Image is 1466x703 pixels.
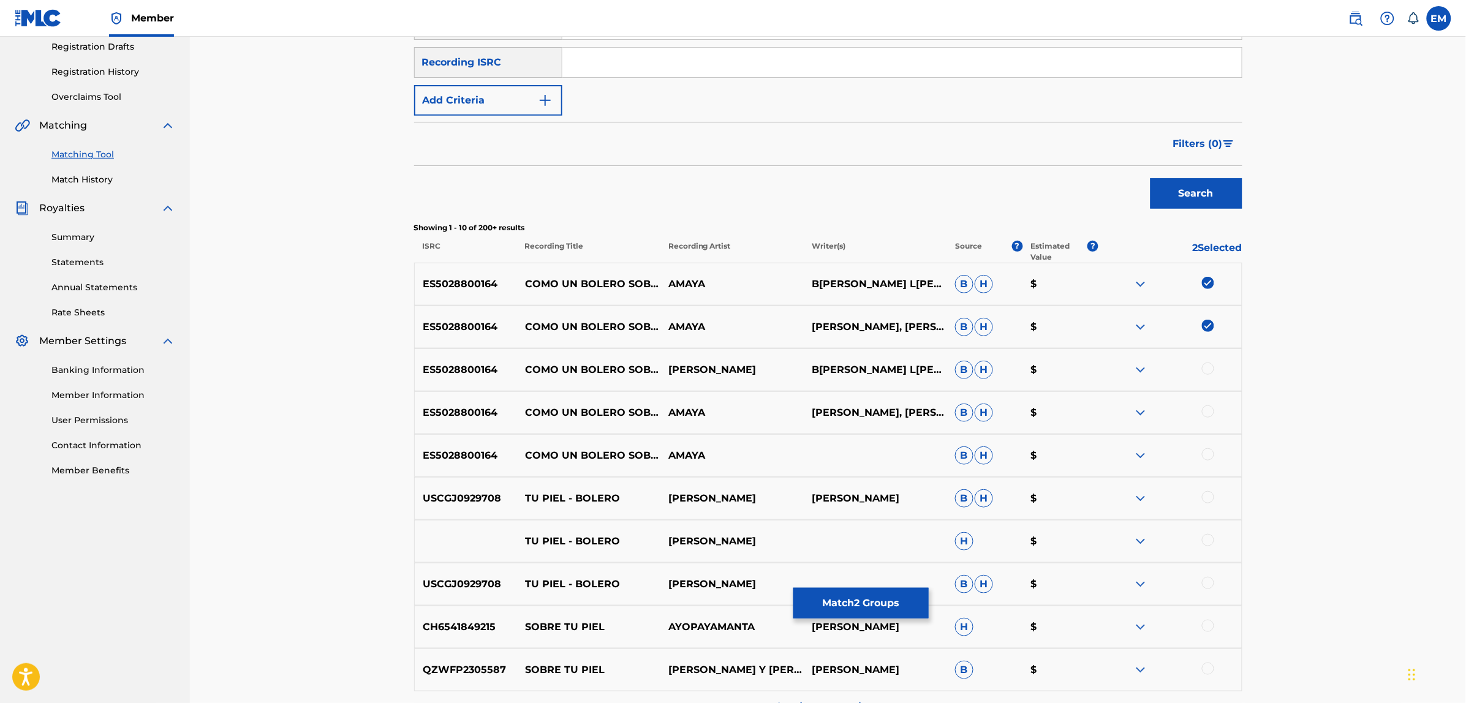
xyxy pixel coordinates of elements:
[955,361,973,379] span: B
[517,620,660,634] p: SOBRE TU PIEL
[660,577,804,592] p: [PERSON_NAME]
[955,275,973,293] span: B
[660,363,804,377] p: [PERSON_NAME]
[415,363,518,377] p: ES5028800164
[1022,277,1098,291] p: $
[51,281,175,294] a: Annual Statements
[415,491,518,506] p: USCGJ0929708
[161,118,175,133] img: expand
[415,620,518,634] p: CH6541849215
[1133,448,1148,463] img: expand
[517,534,660,549] p: TU PIEL - BOLERO
[804,620,947,634] p: [PERSON_NAME]
[51,66,175,78] a: Registration History
[161,334,175,348] img: expand
[1133,577,1148,592] img: expand
[415,663,518,677] p: QZWFP2305587
[955,404,973,422] span: B
[1133,363,1148,377] img: expand
[517,277,660,291] p: COMO UN BOLERO SOBRE TU PIEL
[1380,11,1395,26] img: help
[51,40,175,53] a: Registration Drafts
[1133,277,1148,291] img: expand
[660,620,804,634] p: AYOPAYAMANTA
[660,405,804,420] p: AMAYA
[1223,140,1234,148] img: filter
[1408,656,1416,693] div: Arrastrar
[804,363,947,377] p: B[PERSON_NAME] L[PERSON_NAME]
[39,201,85,216] span: Royalties
[955,318,973,336] span: B
[39,118,87,133] span: Matching
[660,448,804,463] p: AMAYA
[39,334,126,348] span: Member Settings
[804,277,947,291] p: B[PERSON_NAME] L[PERSON_NAME]
[51,231,175,244] a: Summary
[51,389,175,402] a: Member Information
[414,85,562,116] button: Add Criteria
[804,491,947,506] p: [PERSON_NAME]
[1202,277,1214,289] img: deselect
[975,575,993,593] span: H
[517,491,660,506] p: TU PIEL - BOLERO
[975,404,993,422] span: H
[51,364,175,377] a: Banking Information
[51,464,175,477] a: Member Benefits
[51,256,175,269] a: Statements
[955,661,973,679] span: B
[517,405,660,420] p: COMO UN BOLERO SOBRE TU PIEL
[975,446,993,465] span: H
[975,361,993,379] span: H
[517,363,660,377] p: COMO UN BOLERO SOBRE TU PIEL
[1151,178,1242,209] button: Search
[975,489,993,508] span: H
[15,118,30,133] img: Matching
[517,448,660,463] p: COMO UN BOLERO SOBRE TU PIEL
[1405,644,1466,703] div: Widget de chat
[660,320,804,334] p: AMAYA
[1173,137,1223,151] span: Filters ( 0 )
[414,241,517,263] p: ISRC
[1022,320,1098,334] p: $
[517,663,660,677] p: SOBRE TU PIEL
[1133,663,1148,677] img: expand
[538,93,553,108] img: 9d2ae6d4665cec9f34b9.svg
[1012,241,1023,252] span: ?
[975,318,993,336] span: H
[1022,405,1098,420] p: $
[955,618,973,636] span: H
[1022,491,1098,506] p: $
[415,277,518,291] p: ES5028800164
[804,320,947,334] p: [PERSON_NAME], [PERSON_NAME], [PERSON_NAME], [PERSON_NAME], [PERSON_NAME]
[414,9,1242,215] form: Search Form
[804,405,947,420] p: [PERSON_NAME], [PERSON_NAME], [PERSON_NAME]
[955,446,973,465] span: B
[161,201,175,216] img: expand
[415,320,518,334] p: ES5028800164
[1407,12,1419,24] div: Notifications
[955,532,973,551] span: H
[415,577,518,592] p: USCGJ0929708
[15,201,29,216] img: Royalties
[955,241,982,263] p: Source
[1022,363,1098,377] p: $
[1202,320,1214,332] img: deselect
[660,277,804,291] p: AMAYA
[660,491,804,506] p: [PERSON_NAME]
[415,405,518,420] p: ES5028800164
[804,663,947,677] p: [PERSON_NAME]
[131,11,174,25] span: Member
[15,334,29,348] img: Member Settings
[516,241,660,263] p: Recording Title
[1087,241,1098,252] span: ?
[955,489,973,508] span: B
[1022,620,1098,634] p: $
[415,448,518,463] p: ES5028800164
[660,534,804,549] p: [PERSON_NAME]
[51,306,175,319] a: Rate Sheets
[1375,6,1400,31] div: Help
[1031,241,1087,263] p: Estimated Value
[1348,11,1363,26] img: search
[660,663,804,677] p: [PERSON_NAME] Y [PERSON_NAME]
[955,575,973,593] span: B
